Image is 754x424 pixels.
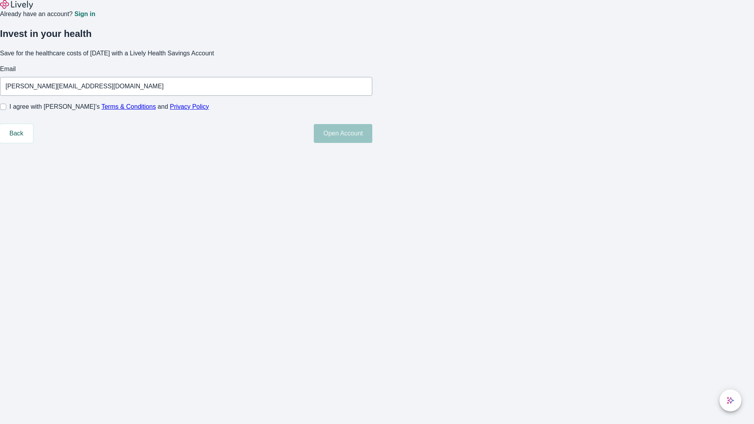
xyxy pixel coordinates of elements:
[170,103,209,110] a: Privacy Policy
[727,397,734,404] svg: Lively AI Assistant
[9,102,209,111] span: I agree with [PERSON_NAME]’s and
[719,389,741,411] button: chat
[101,103,156,110] a: Terms & Conditions
[74,11,95,17] a: Sign in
